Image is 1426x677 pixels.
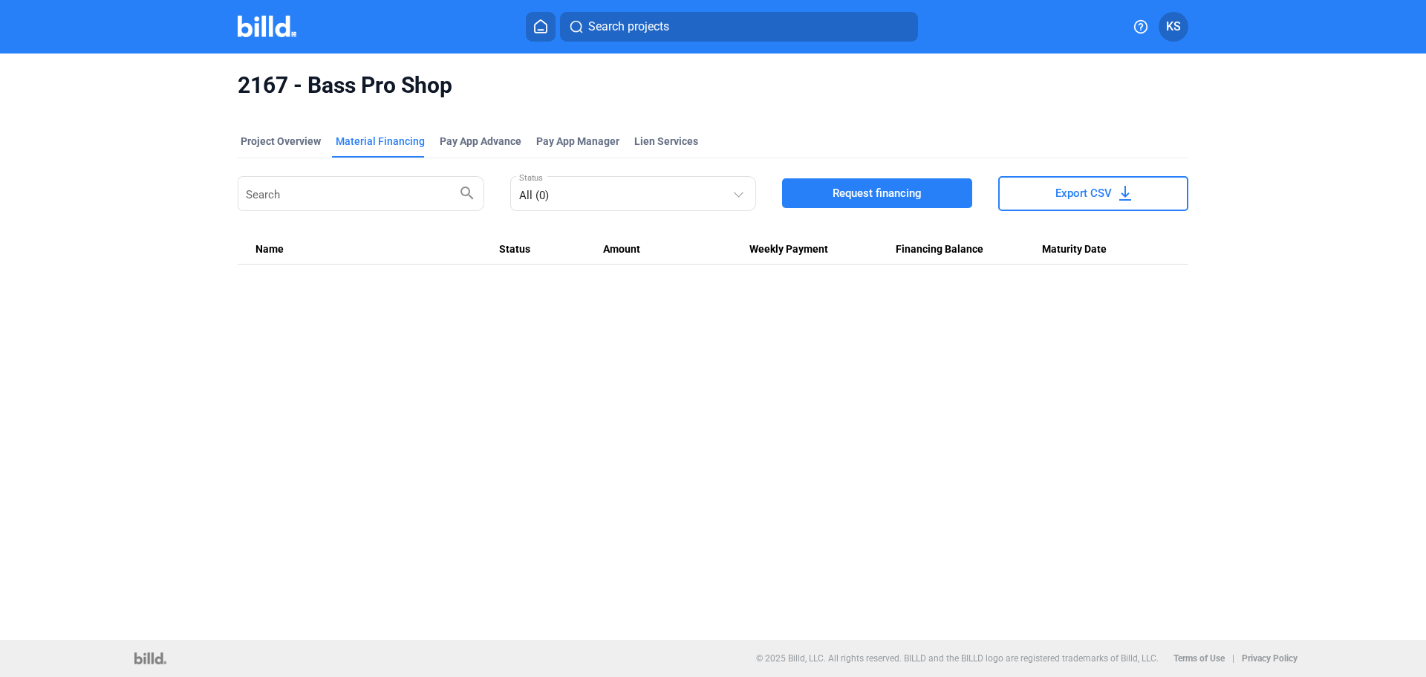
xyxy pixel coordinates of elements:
span: Maturity Date [1042,243,1107,256]
span: Status [499,243,530,256]
span: Amount [603,243,640,256]
img: Billd Company Logo [238,16,296,37]
span: Pay App Manager [536,134,619,149]
div: Lien Services [634,134,698,149]
b: Terms of Use [1173,653,1225,664]
span: Request financing [833,186,922,201]
span: Export CSV [1055,186,1112,201]
mat-select-trigger: All (0) [519,189,549,202]
span: Name [255,243,284,256]
b: Privacy Policy [1242,653,1298,664]
p: © 2025 Billd, LLC. All rights reserved. BILLD and the BILLD logo are registered trademarks of Bil... [756,653,1159,664]
span: Financing Balance [896,243,983,256]
span: KS [1166,18,1181,36]
span: Weekly Payment [749,243,828,256]
p: | [1232,653,1234,664]
span: 2167 - Bass Pro Shop [238,71,1188,100]
div: Project Overview [241,134,321,149]
mat-icon: search [458,184,476,201]
span: Search projects [588,18,669,36]
div: Material Financing [336,134,425,149]
div: Pay App Advance [440,134,521,149]
img: logo [134,652,166,664]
